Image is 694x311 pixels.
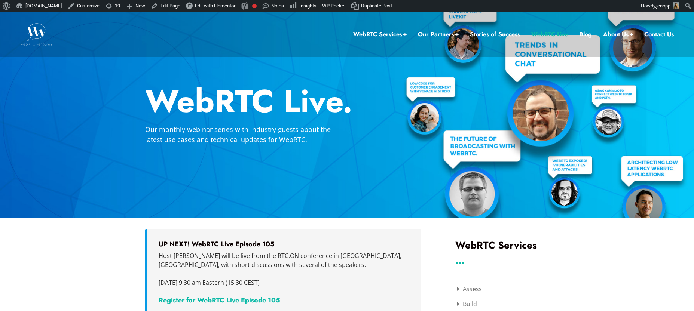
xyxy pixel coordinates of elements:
a: Register for WebRTC Live Episode 105 [159,295,280,305]
div: Needs improvement [252,4,257,8]
a: Stories of Success [470,30,520,39]
a: Our Partners [418,30,459,39]
a: Build [457,300,477,308]
p: Our monthly webinar series with industry guests about the latest use cases and technical updates ... [145,124,347,145]
h3: WebRTC Services [455,240,538,250]
a: About Us [603,30,633,39]
a: Assess [457,285,482,293]
a: Blog [579,30,592,39]
h2: WebRTC Live. [145,85,549,117]
span: jenopp [656,3,670,9]
a: Contact Us [644,30,674,39]
h5: UP NEXT! WebRTC Live Episode 105 [159,240,410,248]
h3: ... [455,258,538,263]
a: WebRTC Live [531,30,568,39]
span: Edit with Elementor [195,3,235,9]
a: WebRTC Services [353,30,407,39]
img: WebRTC.ventures [20,23,52,46]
